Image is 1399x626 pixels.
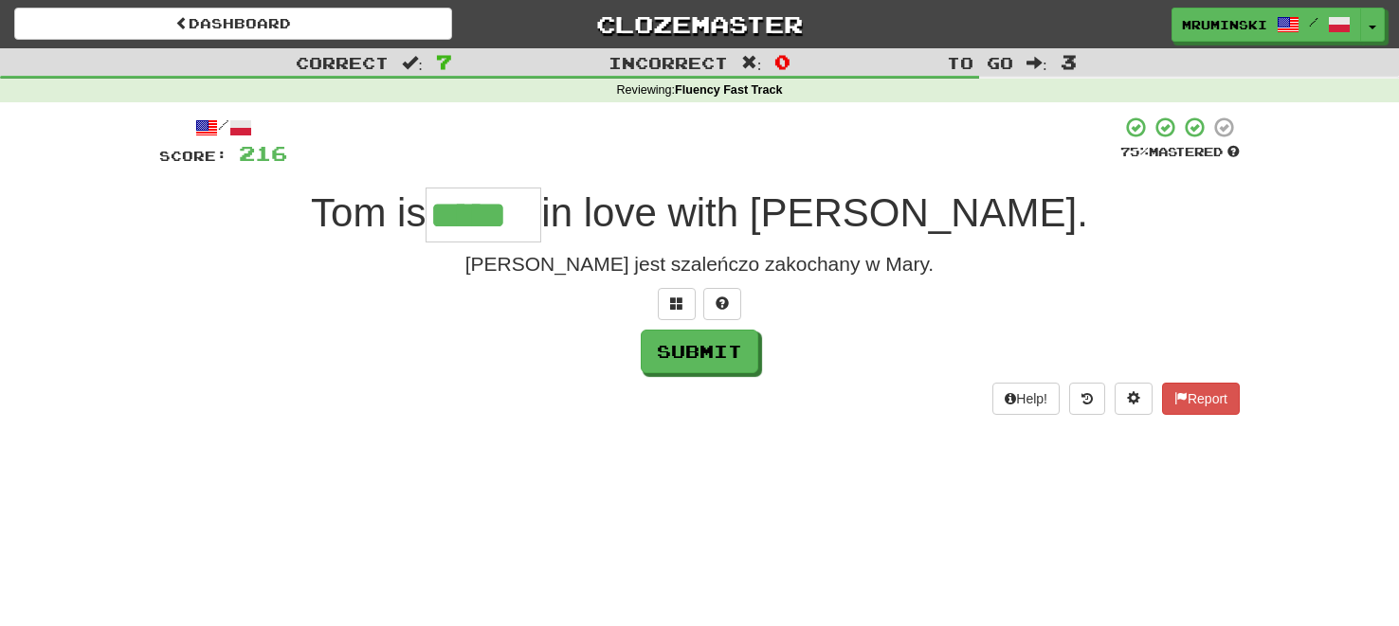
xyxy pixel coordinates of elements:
span: 216 [239,141,287,165]
span: : [741,55,762,71]
button: Single letter hint - you only get 1 per sentence and score half the points! alt+h [703,288,741,320]
span: : [402,55,423,71]
span: 0 [774,50,790,73]
span: 7 [436,50,452,73]
span: mruminski [1182,16,1267,33]
span: 3 [1061,50,1077,73]
span: 75 % [1120,144,1149,159]
span: To go [947,53,1013,72]
a: Dashboard [14,8,452,40]
a: mruminski / [1172,8,1361,42]
strong: Fluency Fast Track [675,83,782,97]
span: : [1027,55,1047,71]
button: Round history (alt+y) [1069,383,1105,415]
span: in love with [PERSON_NAME]. [541,190,1088,235]
span: Incorrect [609,53,728,72]
span: Score: [159,148,227,164]
div: Mastered [1120,144,1240,161]
button: Report [1162,383,1240,415]
div: / [159,116,287,139]
span: Correct [296,53,389,72]
div: [PERSON_NAME] jest szaleńczo zakochany w Mary. [159,250,1240,278]
button: Switch sentence to multiple choice alt+p [658,288,696,320]
a: Clozemaster [481,8,918,41]
button: Help! [992,383,1060,415]
span: / [1309,15,1318,28]
button: Submit [641,330,758,373]
span: Tom is [311,190,426,235]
